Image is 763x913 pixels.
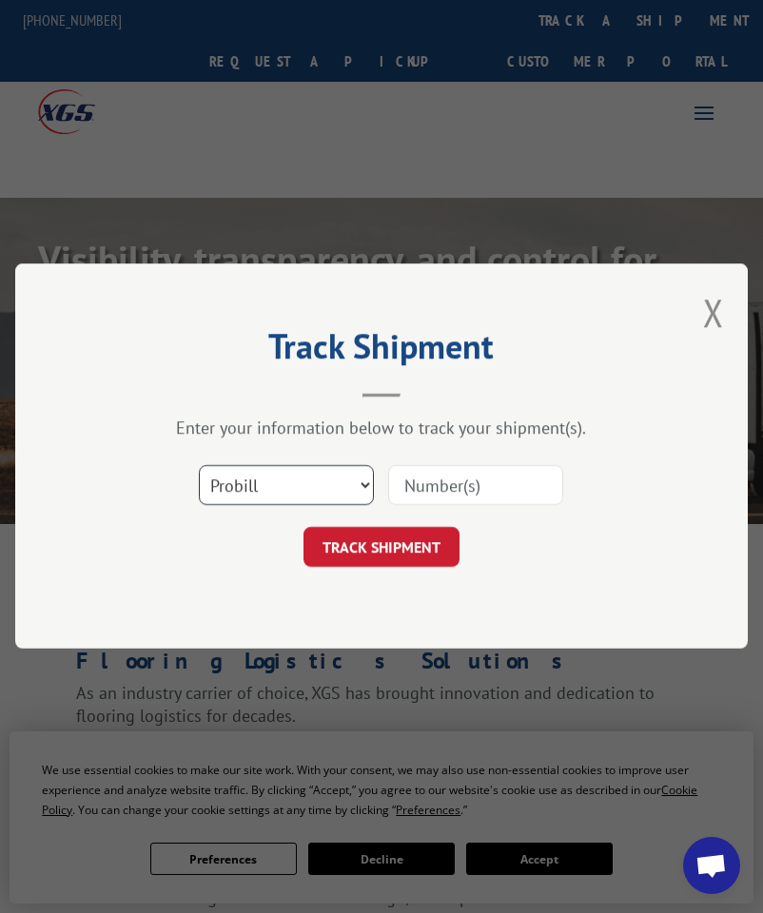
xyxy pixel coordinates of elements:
[110,418,653,439] div: Enter your information below to track your shipment(s).
[683,837,740,894] div: Open chat
[703,287,724,338] button: Close modal
[110,333,653,369] h2: Track Shipment
[303,528,460,568] button: TRACK SHIPMENT
[388,466,563,506] input: Number(s)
